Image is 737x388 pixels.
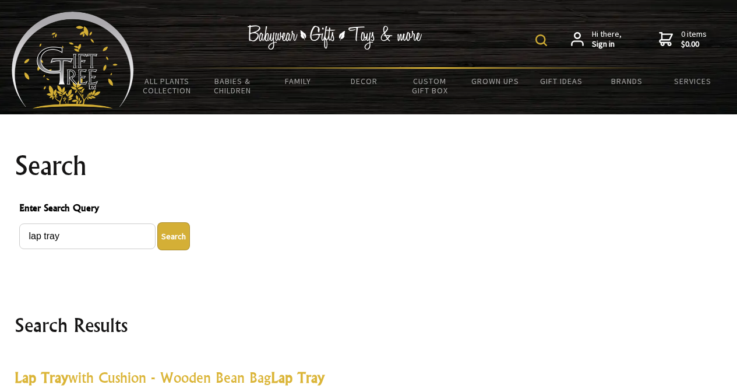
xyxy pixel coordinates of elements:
a: Decor [331,69,397,93]
strong: Sign in [592,39,622,50]
h1: Search [15,152,723,180]
strong: $0.00 [681,39,707,50]
img: Babywear - Gifts - Toys & more [248,25,422,50]
span: Hi there, [592,29,622,50]
a: Hi there,Sign in [571,29,622,50]
highlight: Lap Tray [271,369,325,386]
a: Lap Traywith Cushion - Wooden Bean BagLap Tray [15,369,325,386]
a: Babies & Children [200,69,266,103]
a: 0 items$0.00 [659,29,707,50]
a: Grown Ups [463,69,528,93]
highlight: Lap Tray [15,369,68,386]
span: 0 items [681,29,707,50]
a: Brands [594,69,660,93]
img: product search [535,34,547,46]
a: Services [660,69,725,93]
img: Babyware - Gifts - Toys and more... [12,12,134,109]
h2: Search Results [15,311,723,339]
a: Gift Ideas [528,69,594,93]
a: Custom Gift Box [397,69,463,103]
input: Enter Search Query [19,223,156,249]
span: Enter Search Query [19,201,718,218]
button: Enter Search Query [157,222,190,250]
a: All Plants Collection [134,69,200,103]
a: Family [266,69,332,93]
